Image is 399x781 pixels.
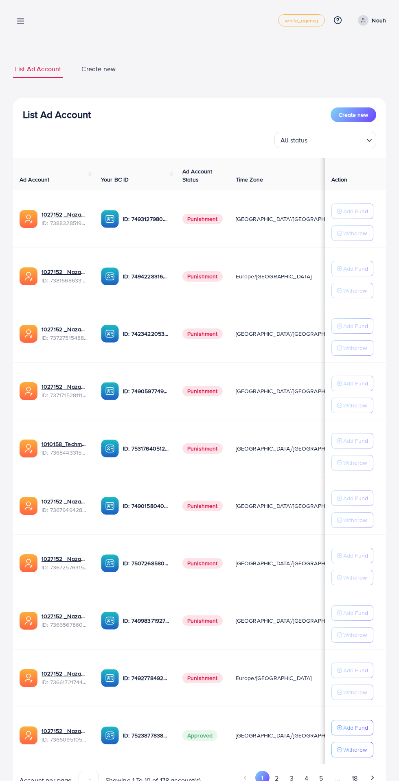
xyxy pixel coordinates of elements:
img: ic-ba-acc.ded83a64.svg [101,382,119,400]
span: Punishment [182,615,223,626]
img: ic-ba-acc.ded83a64.svg [101,612,119,630]
p: Nouh [372,15,386,25]
img: ic-ba-acc.ded83a64.svg [101,669,119,687]
input: Search for option [310,133,363,146]
span: All status [279,134,309,146]
img: ic-ads-acc.e4c84228.svg [20,612,37,630]
div: Search for option [274,132,376,148]
span: [GEOGRAPHIC_DATA]/[GEOGRAPHIC_DATA] [236,330,349,338]
button: Withdraw [331,398,373,413]
div: <span class='underline'>1027152 _Nazaagency_0051</span></br>7366567860828749825 [42,612,88,629]
img: ic-ba-acc.ded83a64.svg [101,210,119,228]
p: Add Fund [343,264,368,273]
span: [GEOGRAPHIC_DATA]/[GEOGRAPHIC_DATA] [236,731,349,739]
img: ic-ba-acc.ded83a64.svg [101,554,119,572]
button: Add Fund [331,605,373,621]
img: ic-ads-acc.e4c84228.svg [20,554,37,572]
span: Approved [182,730,217,741]
button: Withdraw [331,340,373,356]
span: Ad Account Status [182,167,213,184]
p: Add Fund [343,436,368,446]
span: ID: 7371715281112170513 [42,391,88,399]
span: List Ad Account [15,64,61,74]
a: 1027152 _Nazaagency_019 [42,210,88,219]
a: 1027152 _Nazaagency_016 [42,555,88,563]
p: ID: 7423422053648285697 [123,329,169,339]
p: Withdraw [343,515,367,525]
span: Punishment [182,443,223,454]
span: ID: 7368443315504726017 [42,448,88,457]
img: ic-ads-acc.e4c84228.svg [20,669,37,687]
div: <span class='underline'>1027152 _Nazaagency_019</span></br>7388328519014645761 [42,210,88,227]
span: ID: 7367257631523782657 [42,563,88,571]
span: Punishment [182,501,223,511]
div: <span class='underline'>1027152 _Nazaagency_006</span></br>7366095105679261697 [42,727,88,744]
p: Add Fund [343,608,368,618]
span: ID: 7372751548805726224 [42,334,88,342]
span: Action [331,175,348,184]
p: ID: 7492778492849930241 [123,673,169,683]
p: Withdraw [343,573,367,582]
button: Add Fund [331,720,373,735]
a: Nouh [355,15,386,26]
span: ID: 7367949428067450896 [42,506,88,514]
p: ID: 7490158040596217873 [123,501,169,511]
button: Withdraw [331,455,373,470]
span: Create new [339,111,368,119]
button: Create new [331,107,376,122]
span: Punishment [182,328,223,339]
span: Europe/[GEOGRAPHIC_DATA] [236,674,312,682]
span: [GEOGRAPHIC_DATA]/[GEOGRAPHIC_DATA] [236,617,349,625]
a: 1027152 _Nazaagency_007 [42,325,88,333]
button: Add Fund [331,261,373,276]
a: 1027152 _Nazaagency_003 [42,497,88,505]
div: <span class='underline'>1027152 _Nazaagency_018</span></br>7366172174454882305 [42,669,88,686]
div: <span class='underline'>1027152 _Nazaagency_016</span></br>7367257631523782657 [42,555,88,571]
p: ID: 7493127980932333584 [123,214,169,224]
div: <span class='underline'>1027152 _Nazaagency_003</span></br>7367949428067450896 [42,497,88,514]
div: <span class='underline'>1027152 _Nazaagency_007</span></br>7372751548805726224 [42,325,88,342]
a: 1027152 _Nazaagency_006 [42,727,88,735]
img: ic-ads-acc.e4c84228.svg [20,440,37,457]
p: ID: 7499837192777400321 [123,616,169,626]
span: ID: 7366567860828749825 [42,621,88,629]
img: ic-ads-acc.e4c84228.svg [20,210,37,228]
p: Withdraw [343,458,367,468]
span: ID: 7381668633665093648 [42,276,88,284]
img: ic-ads-acc.e4c84228.svg [20,497,37,515]
img: ic-ba-acc.ded83a64.svg [101,267,119,285]
span: [GEOGRAPHIC_DATA]/[GEOGRAPHIC_DATA] [236,444,349,453]
span: [GEOGRAPHIC_DATA]/[GEOGRAPHIC_DATA] [236,215,349,223]
a: 1027152 _Nazaagency_0051 [42,612,88,620]
button: Add Fund [331,318,373,334]
span: Punishment [182,386,223,396]
div: <span class='underline'>1010158_Techmanistan pk acc_1715599413927</span></br>7368443315504726017 [42,440,88,457]
img: ic-ads-acc.e4c84228.svg [20,325,37,343]
span: Punishment [182,558,223,569]
p: Add Fund [343,206,368,216]
button: Withdraw [331,685,373,700]
p: Withdraw [343,286,367,295]
button: Add Fund [331,663,373,678]
span: Time Zone [236,175,263,184]
img: ic-ba-acc.ded83a64.svg [101,497,119,515]
span: [GEOGRAPHIC_DATA]/[GEOGRAPHIC_DATA] [236,387,349,395]
div: <span class='underline'>1027152 _Nazaagency_04</span></br>7371715281112170513 [42,383,88,399]
button: Withdraw [331,225,373,241]
p: Add Fund [343,665,368,675]
span: ID: 7388328519014645761 [42,219,88,227]
span: Your BC ID [101,175,129,184]
p: Withdraw [343,228,367,238]
button: Withdraw [331,627,373,643]
span: [GEOGRAPHIC_DATA]/[GEOGRAPHIC_DATA] [236,502,349,510]
p: Withdraw [343,400,367,410]
button: Add Fund [331,376,373,391]
p: Add Fund [343,321,368,331]
p: Add Fund [343,551,368,560]
p: Withdraw [343,343,367,353]
p: Add Fund [343,378,368,388]
div: <span class='underline'>1027152 _Nazaagency_023</span></br>7381668633665093648 [42,268,88,284]
a: 1027152 _Nazaagency_04 [42,383,88,391]
span: Punishment [182,214,223,224]
img: ic-ads-acc.e4c84228.svg [20,382,37,400]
